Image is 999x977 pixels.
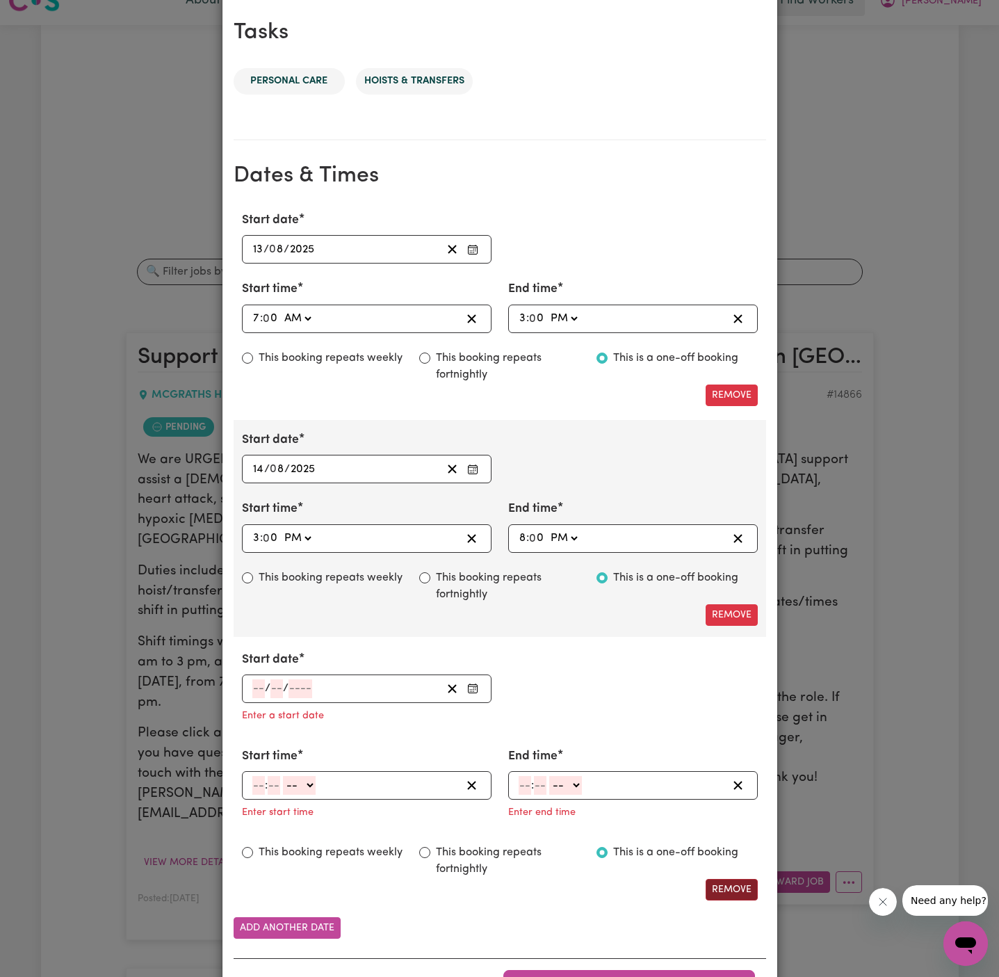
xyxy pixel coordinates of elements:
[263,309,278,328] input: --
[242,500,298,518] label: Start time
[242,431,299,449] label: Start date
[441,679,463,698] button: Clear Start date
[902,885,988,916] iframe: Message from company
[289,240,316,259] input: ----
[613,844,738,861] label: This is a one-off booking
[265,682,270,695] span: /
[242,280,298,298] label: Start time
[869,888,897,916] iframe: Close message
[242,211,299,229] label: Start date
[268,776,280,795] input: --
[519,776,531,795] input: --
[252,679,265,698] input: --
[284,463,290,476] span: /
[526,532,529,544] span: :
[441,460,463,478] button: Clear Start date
[270,464,277,475] span: 0
[534,776,546,795] input: --
[943,921,988,966] iframe: Button to launch messaging window
[259,844,403,861] label: This booking repeats weekly
[234,68,345,95] li: Personal care
[436,350,580,383] label: This booking repeats fortnightly
[706,604,758,626] button: Remove this date/time
[706,385,758,406] button: Remove this date/time
[508,280,558,298] label: End time
[252,240,263,259] input: --
[264,463,270,476] span: /
[283,682,289,695] span: /
[531,780,534,792] span: :
[242,748,298,766] label: Start time
[613,350,738,366] label: This is a one-off booking
[463,679,482,698] button: Enter Start date
[508,748,558,766] label: End time
[463,460,482,478] button: Enter Start date
[508,805,576,821] p: Enter end time
[519,529,526,548] input: --
[526,312,529,325] span: :
[529,313,536,324] span: 0
[242,805,314,821] p: Enter start time
[270,460,284,478] input: --
[706,879,758,901] button: Remove this date/time
[529,533,536,544] span: 0
[242,651,299,669] label: Start date
[519,309,526,328] input: --
[269,244,276,255] span: 0
[265,780,268,792] span: :
[260,312,263,325] span: :
[234,163,766,189] h2: Dates & Times
[263,243,269,256] span: /
[530,529,544,548] input: --
[436,844,580,878] label: This booking repeats fortnightly
[260,532,263,544] span: :
[263,533,270,544] span: 0
[356,68,473,95] li: Hoists & transfers
[252,309,260,328] input: --
[270,240,284,259] input: --
[289,679,312,698] input: ----
[252,460,264,478] input: --
[252,776,265,795] input: --
[259,350,403,366] label: This booking repeats weekly
[441,240,463,259] button: Clear Start date
[234,19,766,46] h2: Tasks
[259,570,403,586] label: This booking repeats weekly
[263,313,270,324] span: 0
[234,917,341,939] button: Add another date
[242,709,324,724] p: Enter a start date
[290,460,316,478] input: ----
[284,243,289,256] span: /
[252,529,260,548] input: --
[508,500,558,518] label: End time
[530,309,544,328] input: --
[263,529,278,548] input: --
[436,570,580,603] label: This booking repeats fortnightly
[463,240,482,259] button: Enter Start date
[613,570,738,586] label: This is a one-off booking
[270,679,283,698] input: --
